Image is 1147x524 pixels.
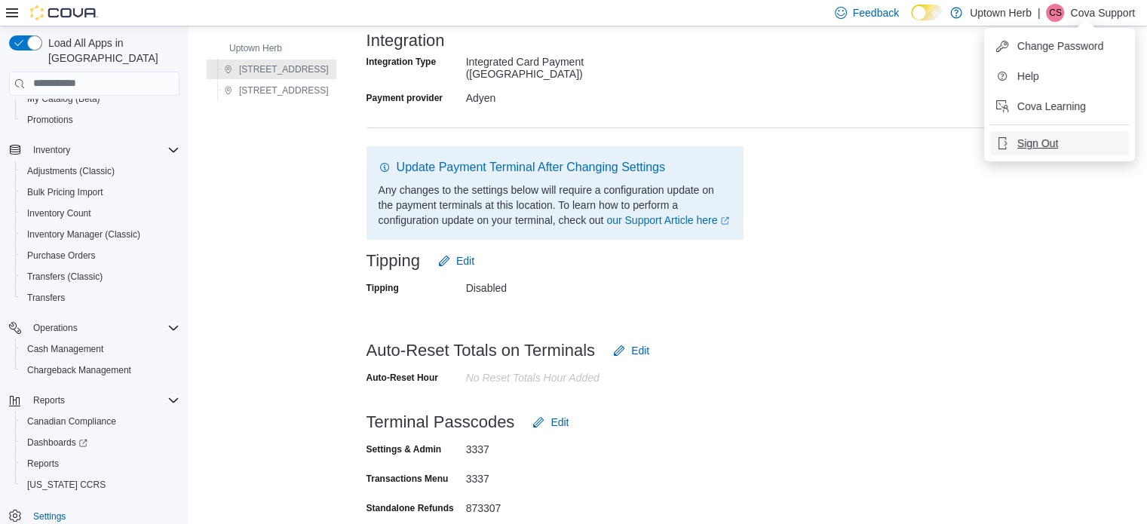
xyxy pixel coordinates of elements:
a: Dashboards [15,432,186,453]
div: Adyen [466,86,668,104]
span: My Catalog (Beta) [27,93,100,105]
a: Bulk Pricing Import [21,183,109,201]
button: Cash Management [15,339,186,360]
span: Edit [631,343,649,358]
div: 3337 [466,437,668,455]
button: [US_STATE] CCRS [15,474,186,495]
span: [US_STATE] CCRS [27,479,106,491]
button: Inventory [3,139,186,161]
button: Inventory Manager (Classic) [15,224,186,245]
a: Cash Management [21,340,109,358]
p: Uptown Herb [970,4,1032,22]
button: Reports [27,391,71,409]
span: Help [1017,69,1039,84]
a: Transfers [21,289,71,307]
button: Bulk Pricing Import [15,182,186,203]
span: Purchase Orders [27,250,96,262]
span: Inventory [33,144,70,156]
button: Sign Out [990,131,1129,155]
span: Settings [33,510,66,522]
button: [STREET_ADDRESS] [218,81,335,100]
button: Reports [3,390,186,411]
span: Operations [27,319,179,337]
span: CS [1049,4,1062,22]
a: Adjustments (Classic) [21,162,121,180]
span: Inventory Manager (Classic) [27,228,140,241]
span: Adjustments (Classic) [21,162,179,180]
button: Change Password [990,34,1129,58]
svg: External link [720,216,729,225]
span: Washington CCRS [21,476,179,494]
span: Cova Learning [1017,99,1086,114]
span: Edit [456,253,474,268]
span: Transfers (Classic) [27,271,103,283]
a: our Support Article hereExternal link [606,214,729,226]
span: [STREET_ADDRESS] [239,63,329,75]
span: Dashboards [21,434,179,452]
a: Promotions [21,111,79,129]
label: Transactions Menu [366,473,449,485]
h3: Tipping [366,252,420,270]
span: Reports [27,458,59,470]
span: Reports [27,391,179,409]
label: Integration Type [366,56,436,68]
div: 3337 [466,467,668,485]
button: Adjustments (Classic) [15,161,186,182]
span: Canadian Compliance [27,415,116,427]
span: Reports [21,455,179,473]
button: Transfers (Classic) [15,266,186,287]
label: Tipping [366,282,399,294]
a: Chargeback Management [21,361,137,379]
a: Transfers (Classic) [21,268,109,286]
button: Inventory Count [15,203,186,224]
span: Inventory Count [27,207,91,219]
a: Canadian Compliance [21,412,122,431]
span: Inventory Manager (Classic) [21,225,179,244]
button: Transfers [15,287,186,308]
p: | [1038,4,1041,22]
span: Cash Management [21,340,179,358]
button: Promotions [15,109,186,130]
span: Promotions [21,111,179,129]
span: Transfers (Classic) [21,268,179,286]
a: [US_STATE] CCRS [21,476,112,494]
a: Purchase Orders [21,247,102,265]
span: Promotions [27,114,73,126]
span: Load All Apps in [GEOGRAPHIC_DATA] [42,35,179,66]
h3: Auto-Reset Totals on Terminals [366,342,595,360]
p: Cova Support [1070,4,1135,22]
span: Dark Mode [911,20,912,21]
label: Payment provider [366,92,443,104]
span: Transfers [27,292,65,304]
button: Cova Learning [990,94,1129,118]
button: Edit [432,246,480,276]
a: My Catalog (Beta) [21,90,106,108]
input: Dark Mode [911,5,943,20]
button: Uptown Herb [208,39,288,57]
span: Feedback [853,5,899,20]
img: Cova [30,5,98,20]
h3: Integration [366,32,445,50]
button: Chargeback Management [15,360,186,381]
span: Edit [550,415,569,430]
div: Cova Support [1046,4,1064,22]
span: Dashboards [27,437,87,449]
button: My Catalog (Beta) [15,88,186,109]
a: Inventory Count [21,204,97,222]
div: Integrated Card Payment ([GEOGRAPHIC_DATA]) [466,50,668,80]
a: Inventory Manager (Classic) [21,225,146,244]
span: Reports [33,394,65,406]
span: Chargeback Management [21,361,179,379]
div: No Reset Totals Hour added [466,366,668,384]
button: Inventory [27,141,76,159]
span: Inventory [27,141,179,159]
span: Inventory Count [21,204,179,222]
label: Settings & Admin [366,443,442,455]
a: Reports [21,455,65,473]
span: Change Password [1017,38,1103,54]
button: Canadian Compliance [15,411,186,432]
span: Cash Management [27,343,103,355]
button: Operations [3,317,186,339]
p: Update Payment Terminal After Changing Settings [379,158,731,176]
button: Reports [15,453,186,474]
